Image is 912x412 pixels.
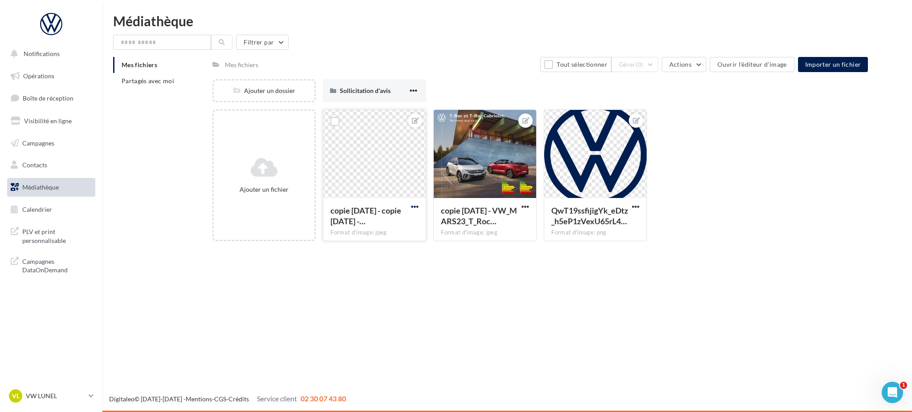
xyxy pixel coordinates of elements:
[5,156,97,174] a: Contacts
[225,61,258,69] div: Mes fichiers
[22,183,59,191] span: Médiathèque
[23,72,54,80] span: Opérations
[611,57,658,72] button: Gérer(0)
[22,226,92,245] span: PLV et print personnalisable
[24,50,60,57] span: Notifications
[5,252,97,278] a: Campagnes DataOnDemand
[22,206,52,213] span: Calendrier
[551,229,639,237] div: Format d'image: png
[5,134,97,153] a: Campagnes
[5,67,97,85] a: Opérations
[301,394,346,403] span: 02 30 07 43 80
[636,61,643,68] span: (0)
[22,255,92,275] span: Campagnes DataOnDemand
[805,61,861,68] span: Importer un fichier
[257,394,297,403] span: Service client
[882,382,903,403] iframe: Intercom live chat
[7,388,95,404] a: VL VW LUNEL
[5,222,97,248] a: PLV et print personnalisable
[340,87,391,94] span: Sollicitation d'avis
[330,229,419,237] div: Format d'image: jpeg
[186,395,212,403] a: Mentions
[540,57,611,72] button: Tout sélectionner
[900,382,907,389] span: 1
[5,178,97,197] a: Médiathèque
[5,44,94,63] button: Notifications
[22,139,54,146] span: Campagnes
[122,61,157,69] span: Mes fichiers
[109,395,346,403] span: © [DATE]-[DATE] - - -
[122,77,174,85] span: Partagés avec moi
[710,57,794,72] button: Ouvrir l'éditeur d'image
[441,206,517,226] span: copie 15-10-2025 - VW_MARS23_T_Roc_T_Roc_Cab_generik_carre
[228,395,249,403] a: Crédits
[5,200,97,219] a: Calendrier
[12,392,20,400] span: VL
[330,206,401,226] span: copie 15-10-2025 - copie 15-10-2025 - VW_MARS23_T_Roc_T_Roc_Cab_generik_carre
[214,395,226,403] a: CGS
[441,229,529,237] div: Format d'image: jpeg
[236,35,289,50] button: Filtrer par
[22,161,47,169] span: Contacts
[551,206,628,226] span: QwT19ssfijigYk_eDtz_h5eP1zVexU65rL4k1jvdCLZ0xm10jEgPgJ8Fk0RD8yn8uCLsZDRwCyEpsccKPg=s0
[24,117,72,125] span: Visibilité en ligne
[113,14,901,28] div: Médiathèque
[214,86,314,95] div: Ajouter un dossier
[109,395,134,403] a: Digitaleo
[5,89,97,108] a: Boîte de réception
[669,61,692,68] span: Actions
[798,57,868,72] button: Importer un fichier
[5,112,97,130] a: Visibilité en ligne
[217,185,311,194] div: Ajouter un fichier
[662,57,706,72] button: Actions
[26,392,85,400] p: VW LUNEL
[23,94,73,102] span: Boîte de réception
